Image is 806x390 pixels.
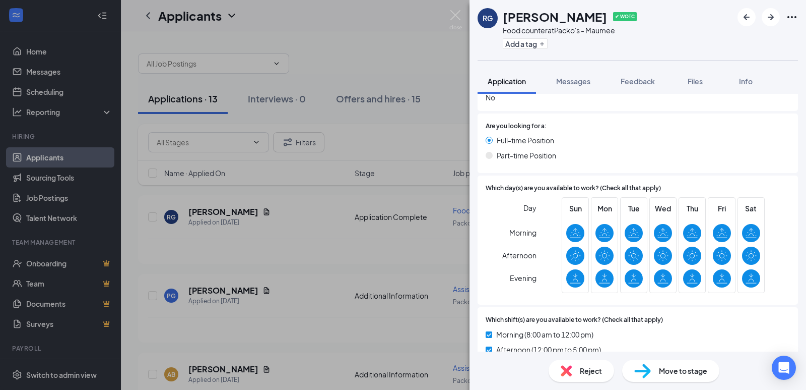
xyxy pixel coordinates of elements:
[503,8,607,25] h1: [PERSON_NAME]
[483,13,493,23] div: RG
[486,315,663,325] span: Which shift(s) are you available to work? (Check all that apply)
[509,224,536,242] span: Morning
[595,203,614,214] span: Mon
[762,8,780,26] button: ArrowRight
[580,365,602,376] span: Reject
[539,41,545,47] svg: Plus
[625,203,643,214] span: Tue
[496,329,593,340] span: Morning (8:00 am to 12:00 pm)
[503,38,548,49] button: PlusAdd a tag
[621,77,655,86] span: Feedback
[497,135,554,146] span: Full-time Position
[739,77,753,86] span: Info
[502,246,536,264] span: Afternoon
[772,356,796,380] div: Open Intercom Messenger
[503,25,637,35] div: Food counter at Packo's - Maumee
[786,11,798,23] svg: Ellipses
[486,184,661,193] span: Which day(s) are you available to work? (Check all that apply)
[659,365,707,376] span: Move to stage
[741,11,753,23] svg: ArrowLeftNew
[737,8,756,26] button: ArrowLeftNew
[556,77,590,86] span: Messages
[496,344,601,355] span: Afternoon (12:00 pm to 5:00 pm)
[523,202,536,213] span: Day
[488,77,526,86] span: Application
[765,11,777,23] svg: ArrowRight
[654,203,672,214] span: Wed
[742,203,760,214] span: Sat
[683,203,701,214] span: Thu
[713,203,731,214] span: Fri
[613,12,637,21] span: ✔ WOTC
[566,203,584,214] span: Sun
[497,150,556,161] span: Part-time Position
[510,269,536,287] span: Evening
[688,77,703,86] span: Files
[486,92,790,103] span: No
[486,122,547,131] span: Are you looking for a:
